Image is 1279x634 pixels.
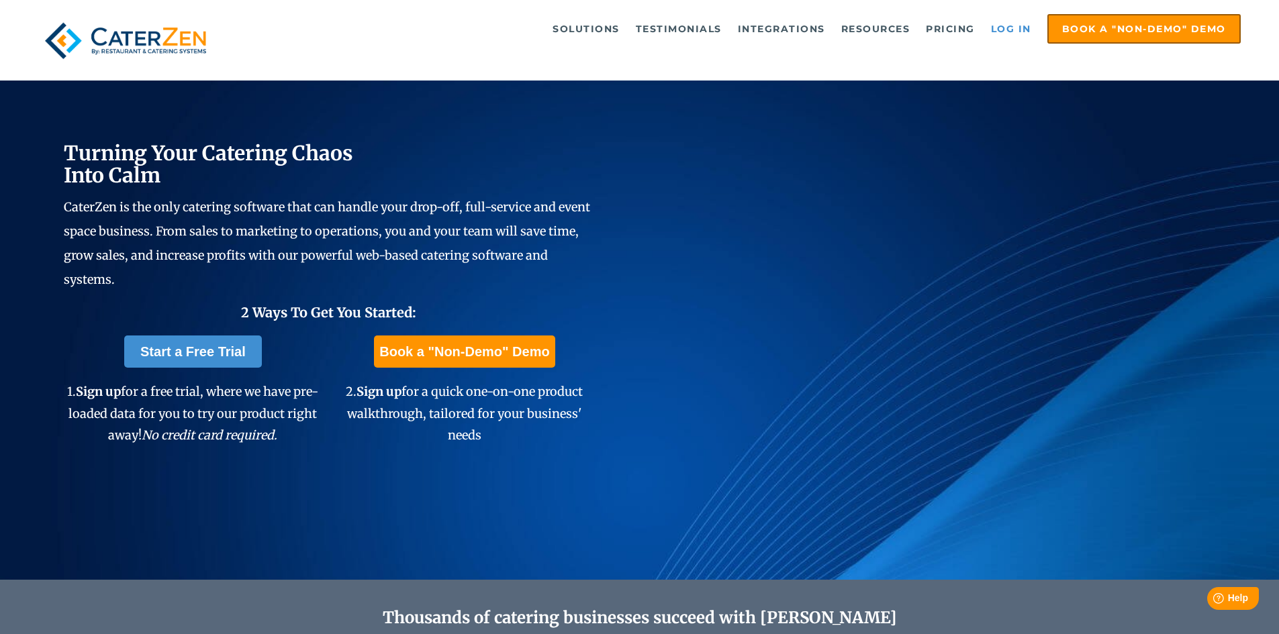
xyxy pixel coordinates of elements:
span: Sign up [76,384,121,399]
span: 2. for a quick one-on-one product walkthrough, tailored for your business' needs [346,384,583,443]
div: Navigation Menu [244,14,1241,44]
a: Pricing [919,15,982,42]
a: Book a "Non-Demo" Demo [374,335,555,368]
span: Turning Your Catering Chaos Into Calm [64,140,353,188]
a: Start a Free Trial [124,335,262,368]
em: No credit card required. [142,427,277,443]
a: Book a "Non-Demo" Demo [1047,14,1241,44]
a: Integrations [731,15,832,42]
img: caterzen [38,14,213,67]
a: Testimonials [629,15,728,42]
a: Solutions [546,15,626,42]
iframe: Help widget launcher [1159,582,1264,619]
span: CaterZen is the only catering software that can handle your drop-off, full-service and event spac... [64,199,590,287]
h2: Thousands of catering businesses succeed with [PERSON_NAME] [128,609,1151,628]
span: 1. for a free trial, where we have pre-loaded data for you to try our product right away! [67,384,318,443]
span: 2 Ways To Get You Started: [241,304,416,321]
a: Log in [984,15,1038,42]
a: Resources [835,15,917,42]
span: Sign up [357,384,401,399]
